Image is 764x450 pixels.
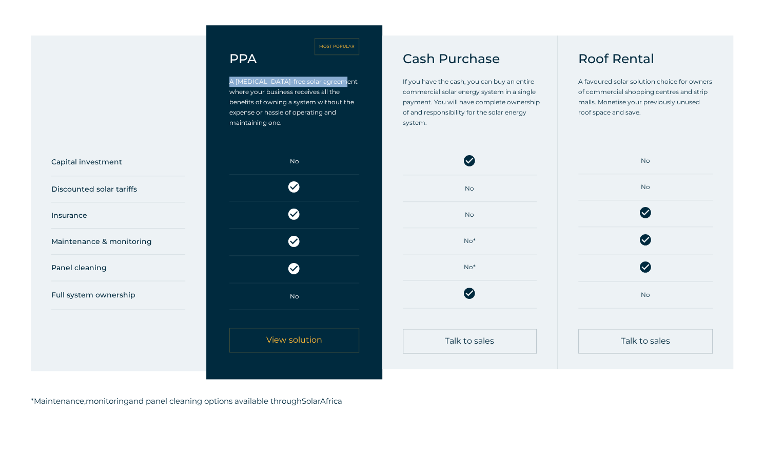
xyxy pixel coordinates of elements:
h5: Discounted solar tariffs [51,181,185,197]
span: A [MEDICAL_DATA]-free solar agreement where your business receives all the benefits of owning a s... [229,78,358,126]
h5: No [229,289,359,304]
span: monitoring [86,396,129,406]
h5: No [403,181,537,196]
h5: Panel cleaning [51,260,185,275]
h5: MOST POPULAR [319,44,355,49]
p: If you have the cash, you can buy an entire commercial solar energy system in a single payment. Y... [403,77,540,128]
span: Talk to sales [445,337,494,345]
h5: No [578,179,713,195]
h5: Maintenance & monitoring [51,234,185,249]
h5: PPA [229,51,257,66]
a: View solution [229,328,359,352]
a: Talk to sales [403,329,537,353]
p: A favoured solar solution choice for owners of commercial shopping centres and strip malls. Monet... [578,77,713,118]
h5: Full system ownership [51,287,185,303]
h5: Capital investment [51,154,185,170]
h5: No [578,287,713,303]
h5: No [578,153,713,168]
span: SolarAfrica [302,396,342,406]
h5: No [229,154,359,169]
span: and panel cleaning options available through [129,396,302,406]
h5: No [403,207,537,222]
h5: Roof Rental [578,51,713,66]
span: Talk to sales [621,337,670,345]
h5: Insurance [51,208,185,223]
h5: Cash Purchase [403,51,540,66]
span: Maintenance, [34,396,86,406]
a: Talk to sales [578,329,713,353]
span: View solution [266,336,322,344]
